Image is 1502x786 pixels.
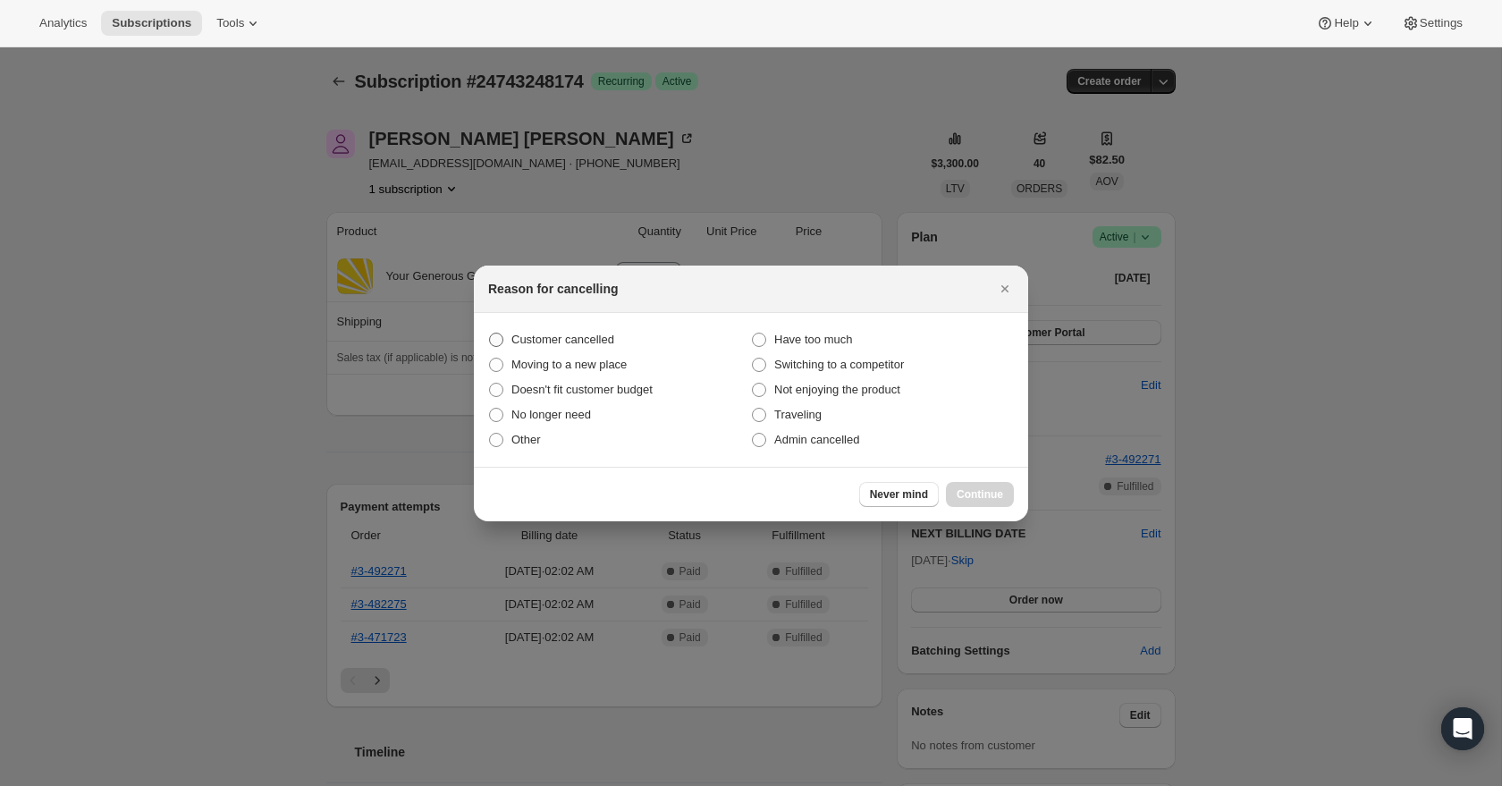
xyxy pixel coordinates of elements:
[511,408,591,421] span: No longer need
[870,487,928,502] span: Never mind
[774,433,859,446] span: Admin cancelled
[774,383,900,396] span: Not enjoying the product
[859,482,939,507] button: Never mind
[216,16,244,30] span: Tools
[1441,707,1484,750] div: Open Intercom Messenger
[112,16,191,30] span: Subscriptions
[29,11,97,36] button: Analytics
[1420,16,1463,30] span: Settings
[1305,11,1387,36] button: Help
[488,280,618,298] h2: Reason for cancelling
[511,383,653,396] span: Doesn't fit customer budget
[511,333,614,346] span: Customer cancelled
[511,358,627,371] span: Moving to a new place
[774,333,852,346] span: Have too much
[992,276,1017,301] button: Close
[101,11,202,36] button: Subscriptions
[206,11,273,36] button: Tools
[1391,11,1473,36] button: Settings
[1334,16,1358,30] span: Help
[39,16,87,30] span: Analytics
[774,408,822,421] span: Traveling
[511,433,541,446] span: Other
[774,358,904,371] span: Switching to a competitor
